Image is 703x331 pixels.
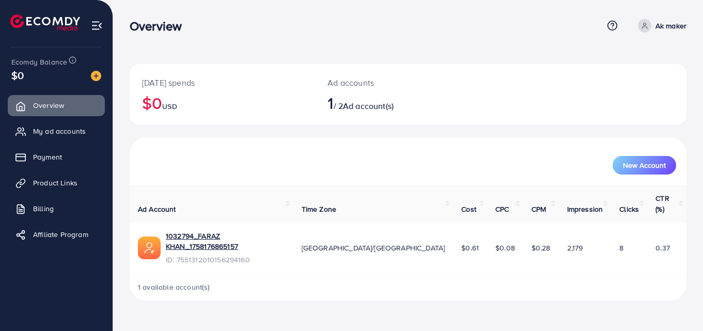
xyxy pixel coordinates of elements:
span: 1 available account(s) [138,282,210,292]
span: 0.37 [655,243,670,253]
span: ID: 7551312010156294160 [166,255,285,265]
span: 8 [619,243,623,253]
h2: $0 [142,93,303,113]
span: Billing [33,203,54,214]
span: $0 [11,68,24,83]
span: Clicks [619,204,639,214]
span: Ad account(s) [343,100,394,112]
h3: Overview [130,19,190,34]
span: New Account [623,162,666,169]
span: 1 [327,91,333,115]
span: Ecomdy Balance [11,57,67,67]
p: [DATE] spends [142,76,303,89]
a: Ak maker [634,19,686,33]
span: Product Links [33,178,77,188]
img: image [91,71,101,81]
span: CTR (%) [655,193,669,214]
span: $0.08 [495,243,515,253]
a: Billing [8,198,105,219]
span: Ad Account [138,204,176,214]
h2: / 2 [327,93,442,113]
span: CPC [495,204,509,214]
button: New Account [613,156,676,175]
a: Overview [8,95,105,116]
img: menu [91,20,103,31]
span: Payment [33,152,62,162]
span: Impression [567,204,603,214]
a: Payment [8,147,105,167]
span: USD [162,101,177,112]
span: [GEOGRAPHIC_DATA]/[GEOGRAPHIC_DATA] [302,243,445,253]
a: Affiliate Program [8,224,105,245]
p: Ad accounts [327,76,442,89]
img: ic-ads-acc.e4c84228.svg [138,237,161,259]
img: logo [10,14,80,30]
span: $0.61 [461,243,479,253]
span: Time Zone [302,204,336,214]
p: Ak maker [655,20,686,32]
span: CPM [532,204,546,214]
a: My ad accounts [8,121,105,141]
span: $0.28 [532,243,551,253]
span: My ad accounts [33,126,86,136]
a: Product Links [8,172,105,193]
a: 1032794_FARAZ KHAN_1758176865157 [166,231,285,252]
span: Cost [461,204,476,214]
span: Affiliate Program [33,229,88,240]
span: 2,179 [567,243,583,253]
span: Overview [33,100,64,111]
